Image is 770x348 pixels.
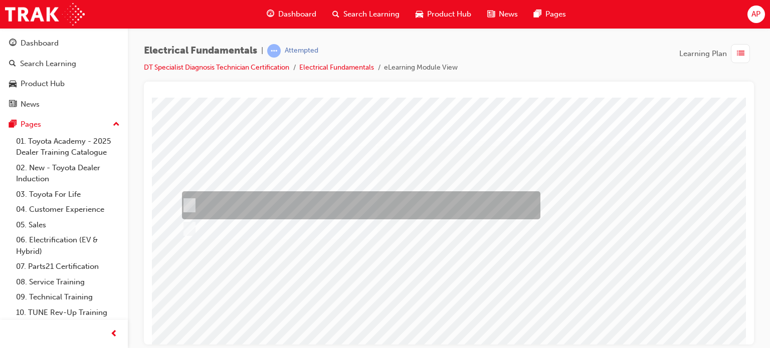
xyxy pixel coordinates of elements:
span: pages-icon [534,8,541,21]
div: Pages [21,119,41,130]
span: up-icon [113,118,120,131]
div: Product Hub [21,78,65,90]
a: DT Specialist Diagnosis Technician Certification [144,63,289,72]
a: 06. Electrification (EV & Hybrid) [12,232,124,259]
li: eLearning Module View [384,62,458,74]
button: AP [747,6,765,23]
span: news-icon [487,8,495,21]
a: Product Hub [4,75,124,93]
button: Learning Plan [679,44,754,63]
div: Attempted [285,46,318,56]
span: Dashboard [278,9,316,20]
iframe: To enrich screen reader interactions, please activate Accessibility in Grammarly extension settings [152,98,746,344]
span: search-icon [332,8,339,21]
a: 01. Toyota Academy - 2025 Dealer Training Catalogue [12,134,124,160]
a: 04. Customer Experience [12,202,124,217]
a: 02. New - Toyota Dealer Induction [12,160,124,187]
span: guage-icon [9,39,17,48]
div: News [21,99,40,110]
span: search-icon [9,60,16,69]
a: 09. Technical Training [12,289,124,305]
a: 07. Parts21 Certification [12,259,124,274]
a: News [4,95,124,114]
span: AP [751,9,760,20]
div: Search Learning [20,58,76,70]
span: Product Hub [427,9,471,20]
button: DashboardSearch LearningProduct HubNews [4,32,124,115]
span: news-icon [9,100,17,109]
div: Dashboard [21,38,59,49]
span: News [499,9,518,20]
span: Learning Plan [679,48,727,60]
a: pages-iconPages [526,4,574,25]
a: Electrical Fundamentals [299,63,374,72]
a: news-iconNews [479,4,526,25]
a: Search Learning [4,55,124,73]
span: learningRecordVerb_ATTEMPT-icon [267,44,281,58]
img: Trak [5,3,85,26]
span: car-icon [9,80,17,89]
span: Pages [545,9,566,20]
span: Search Learning [343,9,400,20]
span: Electrical Fundamentals [144,45,257,57]
span: prev-icon [110,328,118,340]
a: guage-iconDashboard [259,4,324,25]
a: 05. Sales [12,217,124,233]
a: 03. Toyota For Life [12,187,124,202]
span: list-icon [737,48,744,60]
a: 10. TUNE Rev-Up Training [12,305,124,320]
a: car-iconProduct Hub [408,4,479,25]
a: 08. Service Training [12,274,124,290]
span: pages-icon [9,120,17,129]
a: Dashboard [4,34,124,53]
button: Pages [4,115,124,134]
span: car-icon [416,8,423,21]
span: | [261,45,263,57]
a: search-iconSearch Learning [324,4,408,25]
span: guage-icon [267,8,274,21]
